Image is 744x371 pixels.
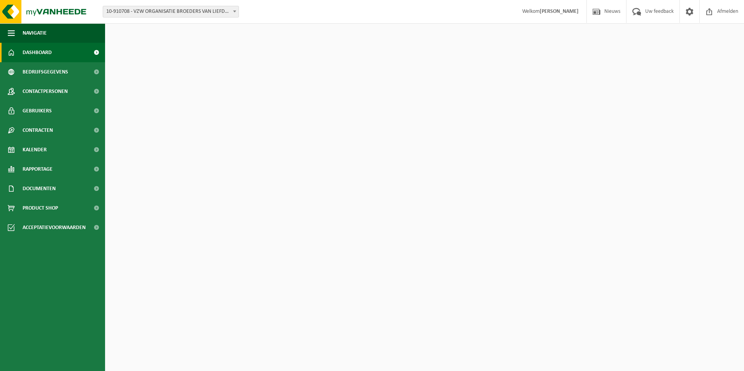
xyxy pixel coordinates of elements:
span: Contactpersonen [23,82,68,101]
span: Gebruikers [23,101,52,121]
span: Kalender [23,140,47,159]
span: Acceptatievoorwaarden [23,218,86,237]
span: Contracten [23,121,53,140]
span: Bedrijfsgegevens [23,62,68,82]
span: Product Shop [23,198,58,218]
span: Dashboard [23,43,52,62]
span: 10-910708 - VZW ORGANISATIE BROEDERS VAN LIEFDE - MARIAKERKE [103,6,239,17]
span: Rapportage [23,159,53,179]
strong: [PERSON_NAME] [540,9,579,14]
span: Documenten [23,179,56,198]
span: 10-910708 - VZW ORGANISATIE BROEDERS VAN LIEFDE - MARIAKERKE [103,6,239,17]
span: Navigatie [23,23,47,43]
